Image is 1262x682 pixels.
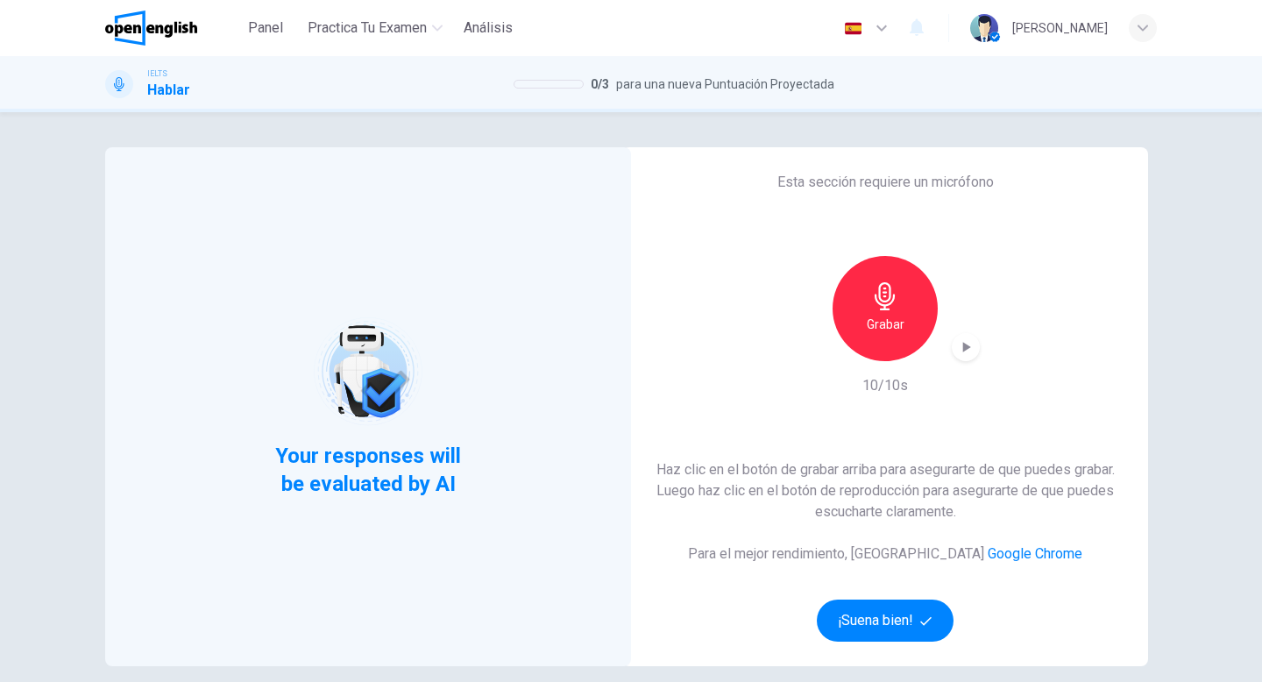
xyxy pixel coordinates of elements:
span: 0 / 3 [591,74,609,95]
a: Google Chrome [988,545,1082,562]
span: Practica tu examen [308,18,427,39]
button: ¡Suena bien! [817,600,954,642]
div: [PERSON_NAME] [1012,18,1108,39]
img: es [842,22,864,35]
span: para una nueva Puntuación Proyectada [616,74,834,95]
h6: Esta sección requiere un micrófono [777,172,994,193]
span: IELTS [147,67,167,80]
button: Análisis [457,12,520,44]
h6: 10/10s [862,375,908,396]
h6: Para el mejor rendimiento, [GEOGRAPHIC_DATA] [688,543,1082,565]
span: Análisis [464,18,513,39]
img: robot icon [312,316,423,427]
button: Panel [238,12,294,44]
img: OpenEnglish logo [105,11,197,46]
img: Profile picture [970,14,998,42]
span: Your responses will be evaluated by AI [262,442,475,498]
h6: Grabar [867,314,904,335]
a: OpenEnglish logo [105,11,238,46]
h6: Haz clic en el botón de grabar arriba para asegurarte de que puedes grabar. Luego haz clic en el ... [650,459,1120,522]
button: Practica tu examen [301,12,450,44]
button: Grabar [833,256,938,361]
h1: Hablar [147,80,190,101]
span: Panel [248,18,283,39]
